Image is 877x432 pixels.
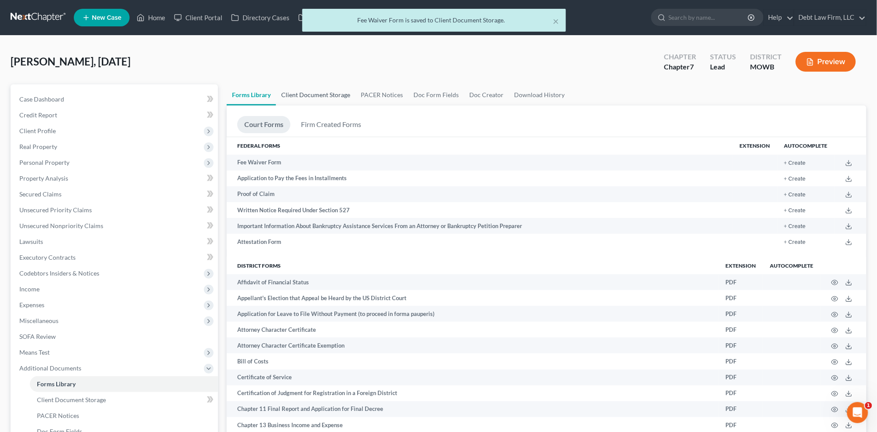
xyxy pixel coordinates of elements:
[784,224,806,229] button: + Create
[19,254,76,261] span: Executory Contracts
[719,290,763,306] td: PDF
[664,62,696,72] div: Chapter
[763,257,821,274] th: Autocomplete
[12,234,218,250] a: Lawsuits
[19,333,56,340] span: SOFA Review
[19,269,99,277] span: Codebtors Insiders & Notices
[796,52,856,72] button: Preview
[12,186,218,202] a: Secured Claims
[19,190,62,198] span: Secured Claims
[509,84,570,105] a: Download History
[19,174,68,182] span: Property Analysis
[784,192,806,198] button: + Create
[227,171,733,186] td: Application to Pay the Fees in Installments
[227,322,719,338] td: Attorney Character Certificate
[784,160,806,166] button: + Create
[777,137,835,155] th: Autocomplete
[733,137,777,155] th: Extension
[227,137,733,155] th: Federal Forms
[227,401,719,417] td: Chapter 11 Final Report and Application for Final Decree
[19,222,103,229] span: Unsecured Nonpriority Claims
[237,116,290,133] a: Court Forms
[19,95,64,103] span: Case Dashboard
[294,116,368,133] a: Firm Created Forms
[750,52,782,62] div: District
[227,186,733,202] td: Proof of Claim
[719,257,763,274] th: Extension
[408,84,464,105] a: Doc Form Fields
[12,91,218,107] a: Case Dashboard
[227,338,719,353] td: Attorney Character Certificate Exemption
[37,396,106,403] span: Client Document Storage
[784,176,806,182] button: + Create
[227,218,733,234] td: Important Information About Bankruptcy Assistance Services From an Attorney or Bankruptcy Petitio...
[19,238,43,245] span: Lawsuits
[227,306,719,322] td: Application for Leave to File Without Payment (to proceed in forma pauperis)
[12,250,218,265] a: Executory Contracts
[276,84,355,105] a: Client Document Storage
[719,353,763,369] td: PDF
[19,111,57,119] span: Credit Report
[19,206,92,214] span: Unsecured Priority Claims
[12,329,218,345] a: SOFA Review
[750,62,782,72] div: MOWB
[19,364,81,372] span: Additional Documents
[37,412,79,419] span: PACER Notices
[719,370,763,385] td: PDF
[227,353,719,369] td: Bill of Costs
[847,402,868,423] iframe: Intercom live chat
[37,380,76,388] span: Forms Library
[19,143,57,150] span: Real Property
[227,234,733,250] td: Attestation Form
[12,171,218,186] a: Property Analysis
[19,159,69,166] span: Personal Property
[784,240,806,245] button: + Create
[719,322,763,338] td: PDF
[19,127,56,134] span: Client Profile
[227,385,719,401] td: Certification of Judgment for Registration in a Foreign District
[464,84,509,105] a: Doc Creator
[227,290,719,306] td: Appellant's Election that Appeal be Heard by the US District Court
[30,376,218,392] a: Forms Library
[12,218,218,234] a: Unsecured Nonpriority Claims
[719,385,763,401] td: PDF
[11,55,130,68] span: [PERSON_NAME], [DATE]
[12,107,218,123] a: Credit Report
[227,274,719,290] td: Affidavit of Financial Status
[664,52,696,62] div: Chapter
[227,155,733,171] td: Fee Waiver Form
[19,301,44,309] span: Expenses
[719,306,763,322] td: PDF
[227,257,719,274] th: District forms
[355,84,408,105] a: PACER Notices
[719,338,763,353] td: PDF
[865,402,872,409] span: 1
[719,401,763,417] td: PDF
[30,392,218,408] a: Client Document Storage
[710,62,736,72] div: Lead
[710,52,736,62] div: Status
[784,208,806,214] button: + Create
[19,317,58,324] span: Miscellaneous
[690,62,694,71] span: 7
[30,408,218,424] a: PACER Notices
[19,285,40,293] span: Income
[227,84,276,105] a: Forms Library
[309,16,559,25] div: Fee Waiver Form is saved to Client Document Storage.
[553,16,559,26] button: ×
[227,370,719,385] td: Certificate of Service
[719,274,763,290] td: PDF
[227,202,733,218] td: Written Notice Required Under Section 527
[19,349,50,356] span: Means Test
[12,202,218,218] a: Unsecured Priority Claims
